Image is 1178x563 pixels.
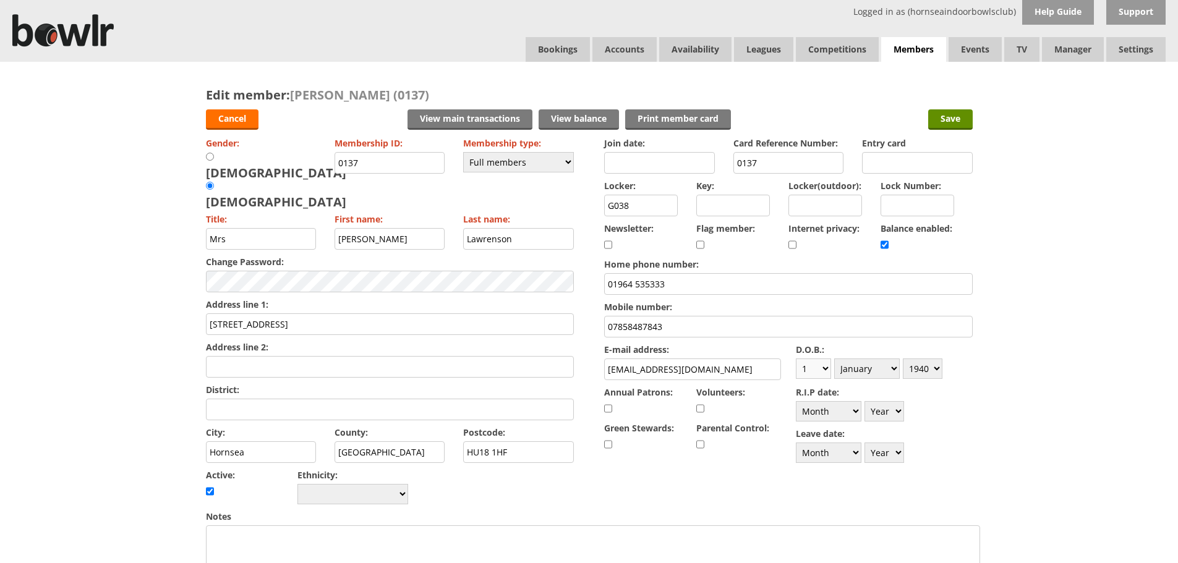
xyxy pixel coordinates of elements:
label: Gender: [206,137,317,149]
a: Events [949,37,1002,62]
label: Newsletter: [604,222,696,234]
a: Cancel [206,109,258,130]
label: Locker(outdoor): [788,180,862,192]
label: Green Stewards: [604,422,689,434]
label: Home phone number: [604,258,972,270]
label: R.I.P date: [796,386,973,398]
label: Title: [206,213,317,225]
a: Competitions [796,37,879,62]
label: County: [335,426,445,438]
label: Annual Patrons: [604,386,689,398]
label: Entry card [862,137,973,149]
label: Parental Control: [696,422,781,434]
label: District: [206,384,574,396]
label: Address line 2: [206,341,574,353]
label: Active: [206,469,298,481]
a: View main transactions [408,109,532,130]
label: E-mail address: [604,344,781,355]
span: Accounts [592,37,657,62]
a: Bookings [526,37,590,62]
div: [DEMOGRAPHIC_DATA] [206,181,346,210]
span: [PERSON_NAME] (0137) [290,87,429,103]
label: Notes [206,510,973,522]
label: Internet privacy: [788,222,881,234]
a: Leagues [734,37,793,62]
label: Flag member: [696,222,788,234]
label: Join date: [604,137,715,149]
label: Mobile number: [604,301,972,313]
a: View balance [539,109,619,130]
label: Last name: [463,213,574,225]
label: Postcode: [463,426,574,438]
label: Leave date: [796,428,973,439]
span: Manager [1042,37,1104,62]
label: Volunteers: [696,386,781,398]
label: Key: [696,180,770,192]
label: Locker: [604,180,678,192]
span: Members [881,37,946,62]
label: City: [206,426,317,438]
label: Membership type: [463,137,574,149]
label: Address line 1: [206,298,574,310]
label: First name: [335,213,445,225]
span: Settings [1106,37,1166,62]
label: Balance enabled: [881,222,973,234]
label: Ethnicity: [297,469,408,481]
input: Save [928,109,973,130]
label: D.O.B.: [796,344,973,355]
span: TV [1004,37,1039,62]
a: Print member card [625,109,731,130]
div: [DEMOGRAPHIC_DATA] [206,152,346,181]
label: Lock Number: [881,180,954,192]
a: Availability [659,37,732,62]
label: Membership ID: [335,137,445,149]
label: Change Password: [206,256,574,268]
label: Card Reference Number: [733,137,844,149]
